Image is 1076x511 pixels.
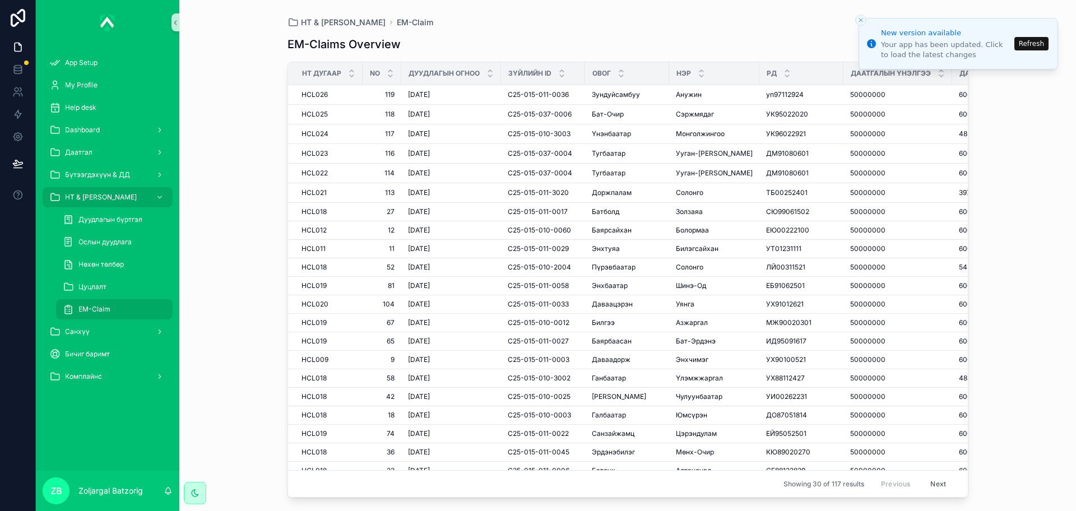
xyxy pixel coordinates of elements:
a: [DATE] [408,207,494,216]
a: 119 [369,90,395,99]
span: [DATE] [408,169,430,178]
a: УК96022921 [766,129,837,138]
span: СЮ99061502 [766,207,809,216]
a: EM-Claim [56,299,173,319]
span: УК96022921 [766,129,806,138]
a: Бичиг баримт [43,344,173,364]
span: 482054.79 [959,129,994,138]
span: Тугбаатар [592,169,625,178]
span: Цуцлалт [78,282,106,291]
a: 50000000 [850,169,945,178]
a: Монголжингоо [676,129,753,138]
a: Уянга [676,300,753,309]
span: 118 [369,110,395,119]
a: Бүтээгдэхүүн & ДД [43,165,173,185]
a: Энхтуяа [592,244,662,253]
span: [DATE] [408,355,430,364]
span: EM-Claim [78,305,110,314]
span: 50000000 [850,90,885,99]
a: 50000000 [850,318,945,327]
span: Батболд [592,207,619,216]
a: 50000000 [850,281,945,290]
span: ЛЙ00311521 [766,263,805,272]
a: HCL012 [302,226,356,235]
span: Золзаяа [676,207,703,216]
span: C25-015-010-0060 [508,226,571,235]
span: Баярбаасан [592,337,632,346]
span: Билгээ [592,318,615,327]
a: Цуцлалт [56,277,173,297]
a: HCL023 [302,149,356,158]
a: 117 [369,129,395,138]
span: 81 [369,281,395,290]
a: Тугбаатар [592,149,662,158]
span: [DATE] [408,318,430,327]
a: 67 [369,318,395,327]
span: Билэгсайхан [676,244,718,253]
span: [DATE] [408,110,430,119]
a: 600000 [959,226,1057,235]
span: C25-015-011-3020 [508,188,569,197]
a: 50000000 [850,226,945,235]
span: 104 [369,300,395,309]
span: 50000000 [850,318,885,327]
span: 600000 [959,169,985,178]
a: 600000 [959,300,1057,309]
a: [DATE] [408,355,494,364]
span: УХ91012621 [766,300,804,309]
a: Даатгал [43,142,173,162]
a: HCL026 [302,90,356,99]
span: HCL019 [302,281,327,290]
span: HCL019 [302,318,327,327]
span: [DATE] [408,281,430,290]
span: [DATE] [408,337,430,346]
span: ИД95091617 [766,337,806,346]
a: HCL025 [302,110,356,119]
a: C25-015-011-0017 [508,207,578,216]
a: Help desk [43,97,173,118]
span: [DATE] [408,244,430,253]
a: C25-015-010-0060 [508,226,578,235]
span: Баярсайхан [592,226,632,235]
span: C25-015-037-0004 [508,149,572,158]
a: 27 [369,207,395,216]
a: HCL018 [302,207,356,216]
span: HCL022 [302,169,328,178]
span: C25-015-037-0006 [508,110,572,119]
a: 600000 [959,90,1057,99]
span: 50000000 [850,110,885,119]
a: 50000000 [850,244,945,253]
a: C25-015-010-0012 [508,318,578,327]
a: Ууган-[PERSON_NAME] [676,149,753,158]
span: [DATE] [408,129,430,138]
span: C25-015-010-0012 [508,318,569,327]
span: 600000 [959,149,985,158]
a: Энхбаатар [592,281,662,290]
span: Бат-Очир [592,110,624,119]
a: 50000000 [850,110,945,119]
span: C25-015-011-0029 [508,244,569,253]
span: Монголжингоо [676,129,725,138]
a: НТ & [PERSON_NAME] [43,187,173,207]
a: [DATE] [408,110,494,119]
span: HCL021 [302,188,327,197]
span: Пүрэвбаатар [592,263,636,272]
a: УХ91012621 [766,300,837,309]
a: 50000000 [850,263,945,272]
a: 12 [369,226,395,235]
span: Help desk [65,103,96,112]
span: 50000000 [850,300,885,309]
span: [DATE] [408,300,430,309]
a: Санхүү [43,322,173,342]
span: Санхүү [65,327,90,336]
span: 600000 [959,110,985,119]
a: 65 [369,337,395,346]
span: 50000000 [850,188,885,197]
span: Нөхөн төлбөр [78,260,124,269]
span: 600000 [959,244,985,253]
a: HCL021 [302,188,356,197]
span: Даваадорж [592,355,630,364]
a: My Profile [43,75,173,95]
a: [DATE] [408,300,494,309]
span: ЕБ91062501 [766,281,805,290]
